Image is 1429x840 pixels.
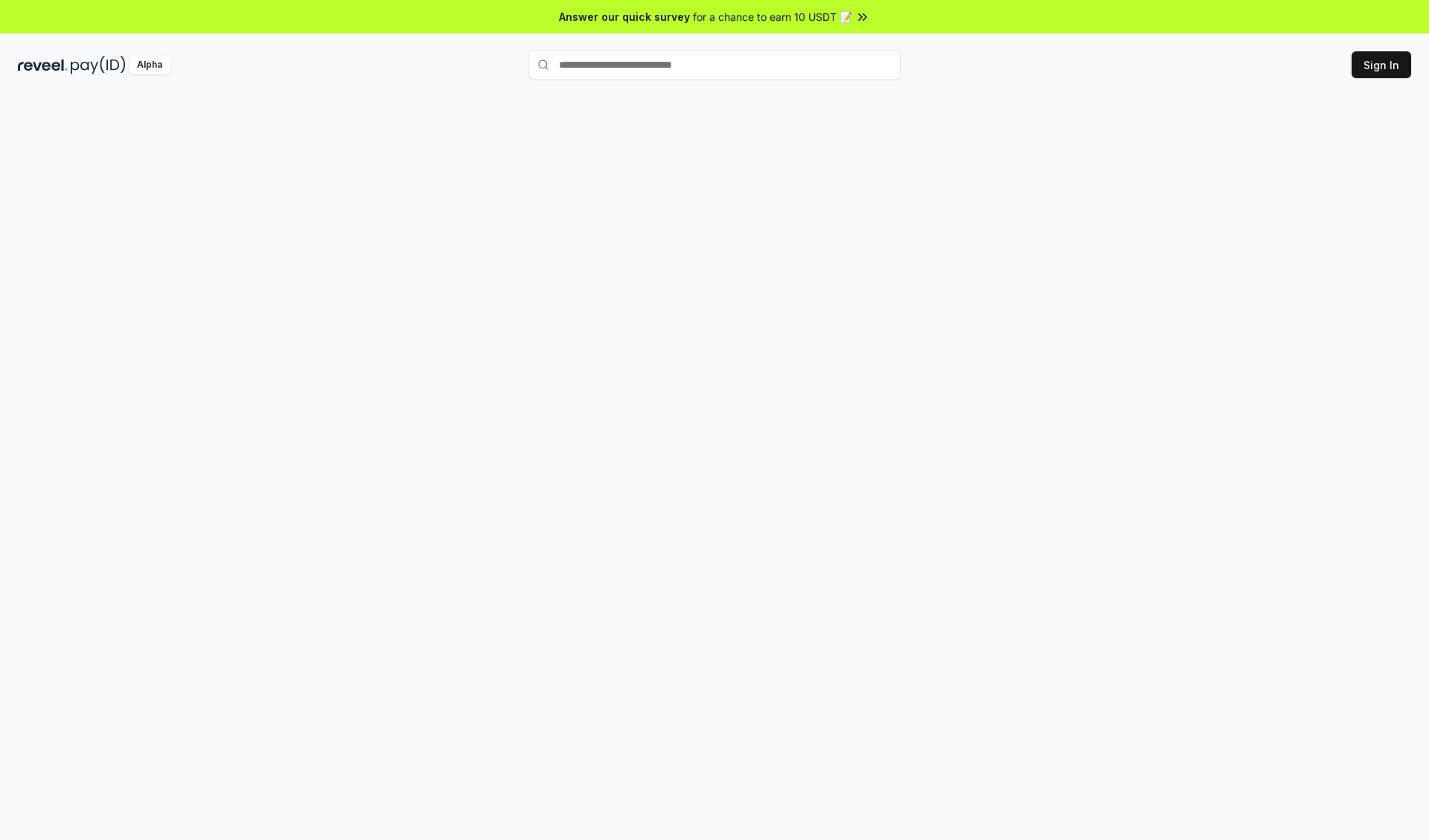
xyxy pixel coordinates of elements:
img: reveel_dark [18,56,68,74]
span: Answer our quick survey [559,9,690,25]
img: pay_id [71,56,126,74]
span: for a chance to earn 10 USDT 📝 [693,9,852,25]
button: Sign In [1352,51,1411,78]
div: Alpha [129,56,170,74]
